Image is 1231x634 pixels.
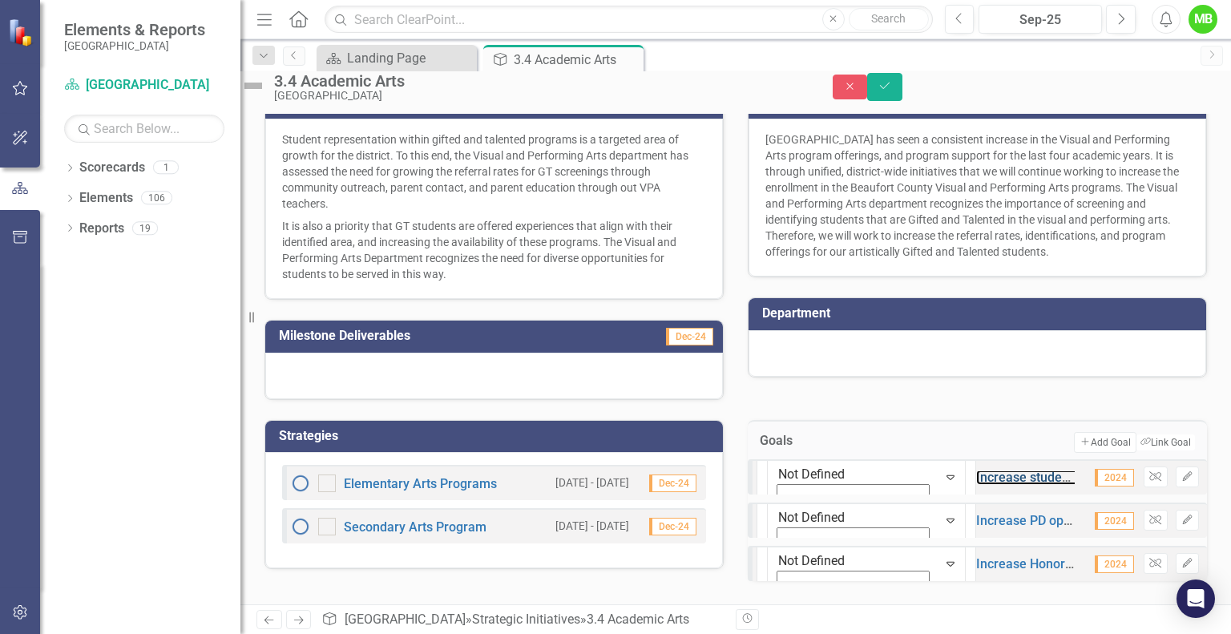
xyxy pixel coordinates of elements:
[79,189,133,208] a: Elements
[325,6,932,34] input: Search ClearPoint...
[6,17,37,47] img: ClearPoint Strategy
[762,306,1198,321] h3: Department
[984,10,1096,30] div: Sep-25
[472,612,580,627] a: Strategic Initiatives
[555,519,629,534] small: [DATE] - [DATE]
[344,519,486,535] a: Secondary Arts Program
[64,20,205,39] span: Elements & Reports
[666,328,713,345] span: Dec-24
[279,429,715,443] h3: Strategies
[1177,579,1215,618] div: Open Intercom Messenger
[1095,469,1134,487] span: 2024
[347,48,473,68] div: Landing Page
[979,5,1102,34] button: Sep-25
[282,131,706,215] p: Student representation within gifted and talented programs is a targeted area of growth for the d...
[976,513,1125,528] a: Increase PD opportunities
[778,509,928,527] div: Not Defined
[279,329,597,343] h3: Milestone Deliverables
[64,76,224,95] a: [GEOGRAPHIC_DATA]
[778,552,928,571] div: Not Defined
[778,466,928,484] div: Not Defined
[282,215,706,282] p: It is also a priority that GT students are offered experiences that align with their identified a...
[79,220,124,238] a: Reports
[649,518,696,535] span: Dec-24
[274,90,801,102] div: [GEOGRAPHIC_DATA]
[141,192,172,205] div: 106
[649,474,696,492] span: Dec-24
[291,517,310,536] img: No Information
[321,611,724,629] div: » »
[344,476,497,491] a: Elementary Arts Programs
[64,39,205,52] small: [GEOGRAPHIC_DATA]
[64,115,224,143] input: Search Below...
[1095,555,1134,573] span: 2024
[760,434,853,448] h3: Goals
[1189,5,1217,34] button: MB
[976,556,1173,571] a: Increase Honor Band participation
[321,48,473,68] a: Landing Page
[291,474,310,493] img: No Information
[1074,432,1136,453] button: Add Goal
[765,133,1179,258] span: [GEOGRAPHIC_DATA] has seen a consistent increase in the Visual and Performing Arts program offeri...
[514,50,640,70] div: 3.4 Academic Arts
[274,72,801,90] div: 3.4 Academic Arts
[79,159,145,177] a: Scorecards
[849,8,929,30] button: Search
[345,612,466,627] a: [GEOGRAPHIC_DATA]
[1095,512,1134,530] span: 2024
[555,475,629,491] small: [DATE] - [DATE]
[132,221,158,235] div: 19
[871,12,906,25] span: Search
[153,161,179,175] div: 1
[587,612,689,627] div: 3.4 Academic Arts
[240,73,266,99] img: Not Defined
[1136,434,1195,450] button: Link Goal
